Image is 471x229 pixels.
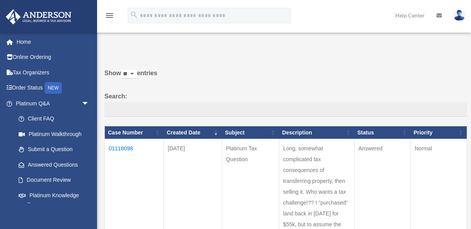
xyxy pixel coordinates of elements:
[105,11,114,20] i: menu
[5,50,101,65] a: Online Ordering
[121,70,137,79] select: Showentries
[11,111,97,127] a: Client FAQ
[454,10,465,21] img: User Pic
[45,82,62,94] div: NEW
[104,102,467,117] input: Search:
[410,126,467,139] th: Priority: activate to sort column ascending
[164,126,222,139] th: Created Date: activate to sort column ascending
[105,126,164,139] th: Case Number: activate to sort column ascending
[11,142,97,157] a: Submit a Question
[5,96,97,111] a: Platinum Q&Aarrow_drop_down
[5,34,101,50] a: Home
[5,80,101,96] a: Order StatusNEW
[130,10,138,19] i: search
[11,126,97,142] a: Platinum Walkthrough
[11,172,97,188] a: Document Review
[5,65,101,80] a: Tax Organizers
[222,126,279,139] th: Subject: activate to sort column ascending
[82,96,97,112] span: arrow_drop_down
[11,157,93,172] a: Answered Questions
[104,68,467,86] label: Show entries
[105,14,114,20] a: menu
[279,126,355,139] th: Description: activate to sort column ascending
[104,91,467,117] label: Search:
[354,126,410,139] th: Status: activate to sort column ascending
[11,188,97,212] a: Platinum Knowledge Room
[3,9,74,24] img: Anderson Advisors Platinum Portal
